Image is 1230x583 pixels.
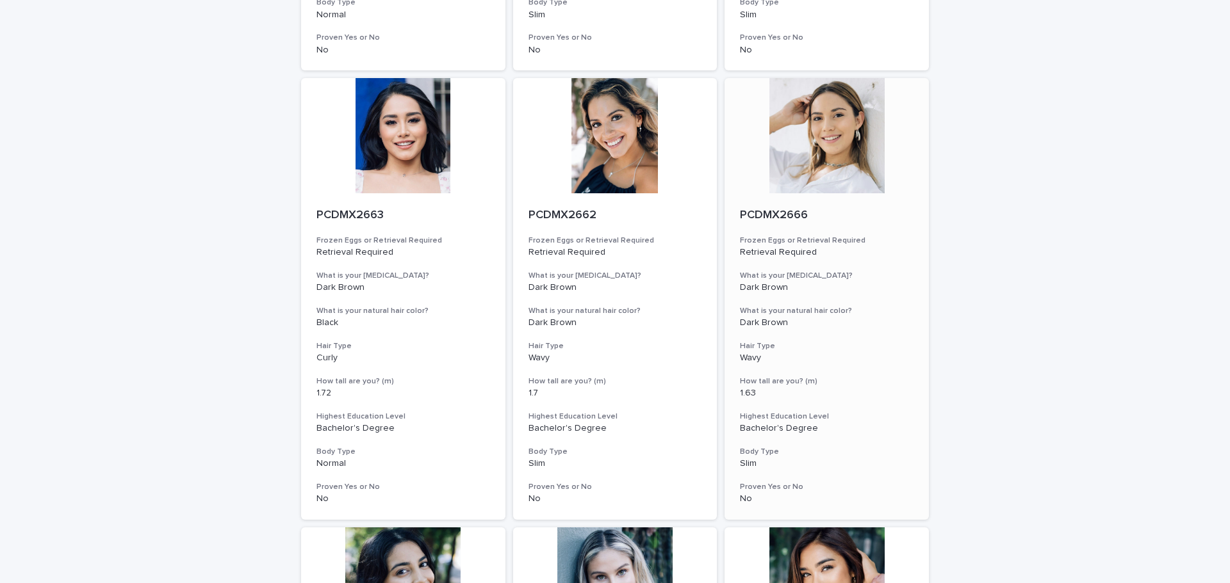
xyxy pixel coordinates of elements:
[316,306,490,316] h3: What is your natural hair color?
[740,388,914,399] p: 1.63
[316,317,490,328] p: Black
[529,10,702,20] p: Slim
[529,271,702,281] h3: What is your [MEDICAL_DATA]?
[740,282,914,293] p: Dark Brown
[316,282,490,293] p: Dark Brown
[316,458,490,469] p: Normal
[725,78,929,520] a: PCDMX2666Frozen Eggs or Retrieval RequiredRetrieval RequiredWhat is your [MEDICAL_DATA]?Dark Brow...
[316,45,490,56] p: No
[740,271,914,281] h3: What is your [MEDICAL_DATA]?
[529,353,702,363] p: Wavy
[529,458,702,469] p: Slim
[513,78,717,520] a: PCDMX2662Frozen Eggs or Retrieval RequiredRetrieval RequiredWhat is your [MEDICAL_DATA]?Dark Brow...
[316,411,490,422] h3: Highest Education Level
[529,341,702,351] h3: Hair Type
[740,447,914,457] h3: Body Type
[316,236,490,246] h3: Frozen Eggs or Retrieval Required
[740,306,914,316] h3: What is your natural hair color?
[529,376,702,387] h3: How tall are you? (m)
[529,45,702,56] p: No
[740,247,914,258] p: Retrieval Required
[529,423,702,434] p: Bachelor's Degree
[529,209,702,223] p: PCDMX2662
[316,388,490,399] p: 1.72
[316,447,490,457] h3: Body Type
[740,209,914,223] p: PCDMX2666
[529,482,702,492] h3: Proven Yes or No
[740,458,914,469] p: Slim
[529,306,702,316] h3: What is your natural hair color?
[529,493,702,504] p: No
[529,388,702,399] p: 1.7
[529,282,702,293] p: Dark Brown
[740,317,914,328] p: Dark Brown
[740,341,914,351] h3: Hair Type
[529,236,702,246] h3: Frozen Eggs or Retrieval Required
[316,33,490,43] h3: Proven Yes or No
[740,411,914,422] h3: Highest Education Level
[740,423,914,434] p: Bachelor's Degree
[529,447,702,457] h3: Body Type
[316,10,490,20] p: Normal
[740,236,914,246] h3: Frozen Eggs or Retrieval Required
[316,271,490,281] h3: What is your [MEDICAL_DATA]?
[740,482,914,492] h3: Proven Yes or No
[740,353,914,363] p: Wavy
[316,423,490,434] p: Bachelor's Degree
[316,247,490,258] p: Retrieval Required
[529,247,702,258] p: Retrieval Required
[740,33,914,43] h3: Proven Yes or No
[740,45,914,56] p: No
[529,411,702,422] h3: Highest Education Level
[740,493,914,504] p: No
[740,376,914,387] h3: How tall are you? (m)
[301,78,505,520] a: PCDMX2663Frozen Eggs or Retrieval RequiredRetrieval RequiredWhat is your [MEDICAL_DATA]?Dark Brow...
[316,493,490,504] p: No
[529,33,702,43] h3: Proven Yes or No
[740,10,914,20] p: Slim
[316,376,490,387] h3: How tall are you? (m)
[316,353,490,363] p: Curly
[316,341,490,351] h3: Hair Type
[316,209,490,223] p: PCDMX2663
[316,482,490,492] h3: Proven Yes or No
[529,317,702,328] p: Dark Brown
